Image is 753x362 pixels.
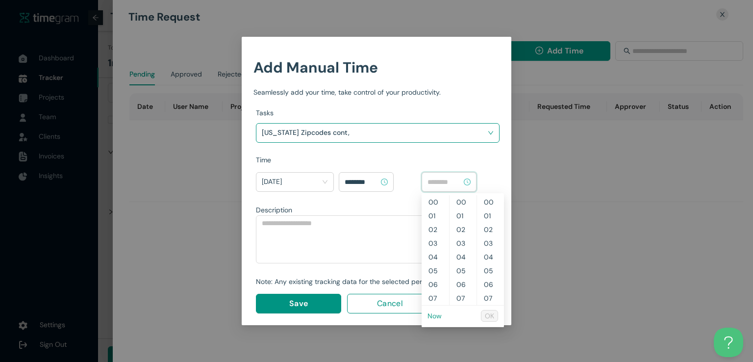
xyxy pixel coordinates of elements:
[477,278,504,291] div: 06
[477,195,504,209] div: 00
[450,236,477,250] div: 03
[289,297,308,310] span: Save
[427,311,442,320] a: Now
[450,250,477,264] div: 04
[377,297,403,310] span: Cancel
[422,236,449,250] div: 03
[422,250,449,264] div: 04
[422,209,449,223] div: 01
[450,195,477,209] div: 00
[450,264,477,278] div: 05
[450,209,477,223] div: 01
[477,264,504,278] div: 05
[262,174,328,190] span: Today
[422,223,449,236] div: 02
[477,209,504,223] div: 01
[256,155,500,165] div: Time
[477,291,504,305] div: 07
[477,223,504,236] div: 02
[477,250,504,264] div: 04
[422,195,449,209] div: 00
[422,291,449,305] div: 07
[450,278,477,291] div: 06
[422,264,449,278] div: 05
[253,56,500,79] h1: Add Manual Time
[256,294,341,313] button: Save
[253,87,500,98] div: Seamlessly add your time, take control of your productivity.
[450,291,477,305] div: 07
[477,236,504,250] div: 03
[481,310,498,322] button: OK
[450,223,477,236] div: 02
[256,276,496,287] div: Note: Any existing tracking data for the selected period will be overwritten
[714,328,743,357] iframe: Toggle Customer Support
[422,278,449,291] div: 06
[347,294,432,313] button: Cancel
[262,125,377,140] h1: [US_STATE] Zipcodes cont,
[256,107,500,118] div: Tasks
[256,205,496,215] div: Description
